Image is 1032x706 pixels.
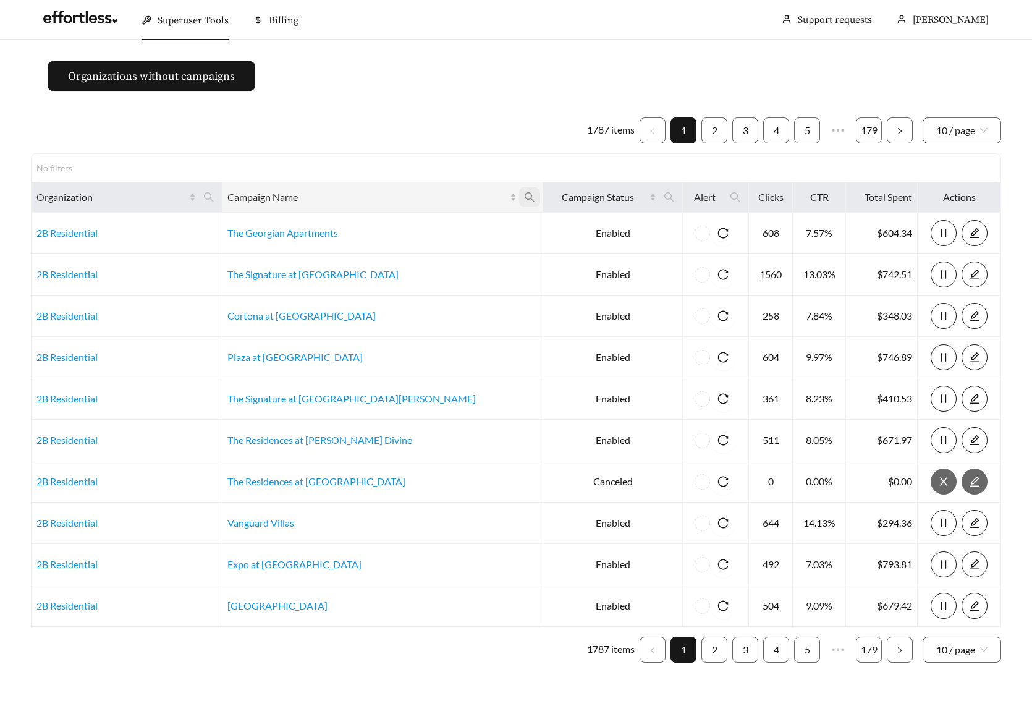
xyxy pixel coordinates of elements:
[519,187,540,207] span: search
[846,544,918,585] td: $793.81
[640,117,666,143] li: Previous Page
[36,227,98,239] a: 2B Residential
[227,558,362,570] a: Expo at [GEOGRAPHIC_DATA]
[36,393,98,404] a: 2B Residential
[702,118,727,143] a: 2
[36,268,98,280] a: 2B Residential
[649,127,656,135] span: left
[931,303,957,329] button: pause
[962,475,988,487] a: edit
[730,192,741,203] span: search
[227,268,399,280] a: The Signature at [GEOGRAPHIC_DATA]
[846,378,918,420] td: $410.53
[543,378,683,420] td: Enabled
[931,310,956,321] span: pause
[749,585,793,627] td: 504
[227,393,476,404] a: The Signature at [GEOGRAPHIC_DATA][PERSON_NAME]
[962,227,988,239] a: edit
[749,182,793,213] th: Clicks
[962,600,988,611] a: edit
[733,118,758,143] a: 3
[269,14,298,27] span: Billing
[543,254,683,296] td: Enabled
[710,517,736,529] span: reload
[227,600,328,611] a: [GEOGRAPHIC_DATA]
[749,503,793,544] td: 644
[640,117,666,143] button: left
[962,435,987,446] span: edit
[962,351,988,363] a: edit
[227,517,294,529] a: Vanguard Villas
[846,585,918,627] td: $679.42
[962,427,988,453] button: edit
[846,503,918,544] td: $294.36
[931,269,956,280] span: pause
[846,296,918,337] td: $348.03
[749,213,793,254] td: 608
[36,475,98,487] a: 2B Residential
[227,351,363,363] a: Plaza at [GEOGRAPHIC_DATA]
[48,61,255,91] button: Organizations without campaigns
[962,268,988,280] a: edit
[913,14,989,26] span: [PERSON_NAME]
[923,117,1001,143] div: Page Size
[749,337,793,378] td: 604
[543,337,683,378] td: Enabled
[158,14,229,27] span: Superuser Tools
[931,551,957,577] button: pause
[825,637,851,663] li: Next 5 Pages
[36,517,98,529] a: 2B Residential
[825,117,851,143] li: Next 5 Pages
[793,213,845,254] td: 7.57%
[710,269,736,280] span: reload
[198,187,219,207] span: search
[856,637,882,663] li: 179
[702,637,727,662] a: 2
[710,310,736,321] span: reload
[227,475,405,487] a: The Residences at [GEOGRAPHIC_DATA]
[923,637,1001,663] div: Page Size
[227,190,507,205] span: Campaign Name
[856,637,881,662] a: 179
[543,420,683,461] td: Enabled
[710,469,736,495] button: reload
[962,303,988,329] button: edit
[227,434,412,446] a: The Residences at [PERSON_NAME] Divine
[710,344,736,370] button: reload
[962,510,988,536] button: edit
[846,337,918,378] td: $746.89
[749,420,793,461] td: 511
[793,461,845,503] td: 0.00%
[710,510,736,536] button: reload
[931,559,956,570] span: pause
[649,647,656,654] span: left
[962,517,988,529] a: edit
[203,192,214,203] span: search
[749,296,793,337] td: 258
[764,118,789,143] a: 4
[931,517,956,529] span: pause
[701,637,727,663] li: 2
[68,68,235,85] span: Organizations without campaigns
[896,127,903,135] span: right
[931,593,957,619] button: pause
[794,117,820,143] li: 5
[846,461,918,503] td: $0.00
[710,600,736,611] span: reload
[793,182,845,213] th: CTR
[749,544,793,585] td: 492
[543,296,683,337] td: Enabled
[524,192,535,203] span: search
[36,310,98,321] a: 2B Residential
[701,117,727,143] li: 2
[856,118,881,143] a: 179
[962,310,987,321] span: edit
[710,393,736,404] span: reload
[710,228,736,239] span: reload
[793,378,845,420] td: 8.23%
[710,220,736,246] button: reload
[749,378,793,420] td: 361
[856,117,882,143] li: 179
[887,117,913,143] button: right
[793,544,845,585] td: 7.03%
